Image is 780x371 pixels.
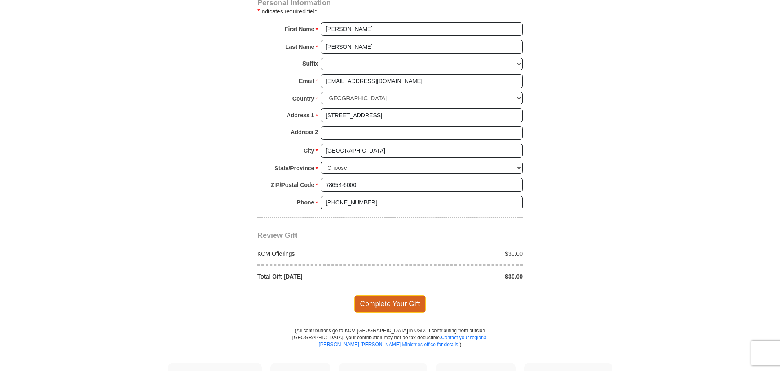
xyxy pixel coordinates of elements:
div: $30.00 [390,250,527,258]
p: (All contributions go to KCM [GEOGRAPHIC_DATA] in USD. If contributing from outside [GEOGRAPHIC_D... [292,327,488,363]
span: Complete Your Gift [354,295,426,312]
span: Review Gift [257,231,297,239]
strong: Country [292,93,315,104]
strong: ZIP/Postal Code [271,179,315,191]
strong: Last Name [286,41,315,53]
a: Contact your regional [PERSON_NAME] [PERSON_NAME] Ministries office for details. [319,335,487,347]
strong: Email [299,75,314,87]
div: Indicates required field [257,7,523,16]
strong: First Name [285,23,314,35]
strong: Phone [297,197,315,208]
strong: Address 1 [287,110,315,121]
strong: State/Province [275,162,314,174]
strong: Suffix [302,58,318,69]
div: Total Gift [DATE] [253,272,390,281]
div: $30.00 [390,272,527,281]
strong: City [304,145,314,156]
strong: Address 2 [290,126,318,138]
div: KCM Offerings [253,250,390,258]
